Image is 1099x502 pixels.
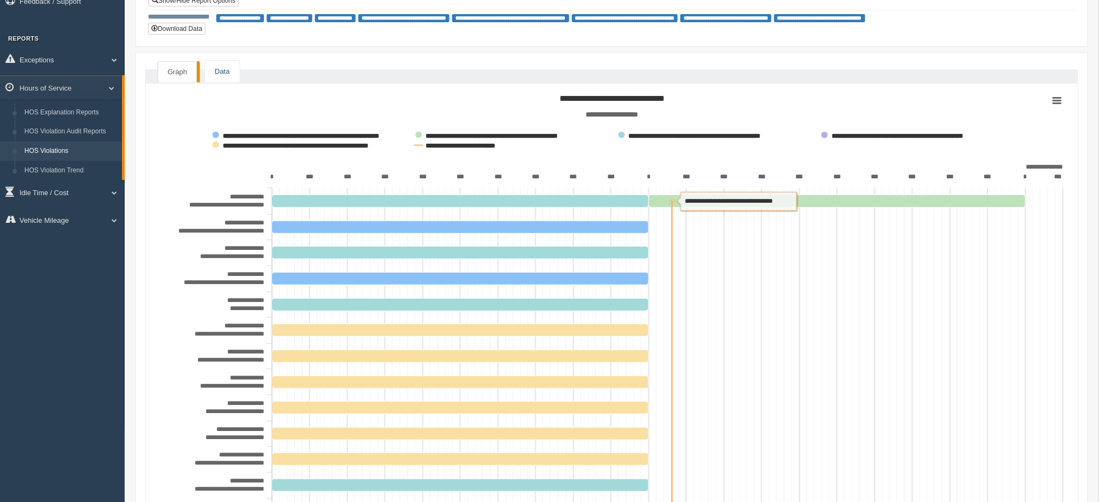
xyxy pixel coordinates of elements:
a: HOS Violation Audit Reports [20,122,122,141]
a: Graph [158,61,197,83]
a: HOS Violation Trend [20,161,122,181]
a: HOS Violations [20,141,122,161]
a: Data [205,61,239,83]
button: Download Data [148,23,205,35]
a: HOS Explanation Reports [20,103,122,123]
